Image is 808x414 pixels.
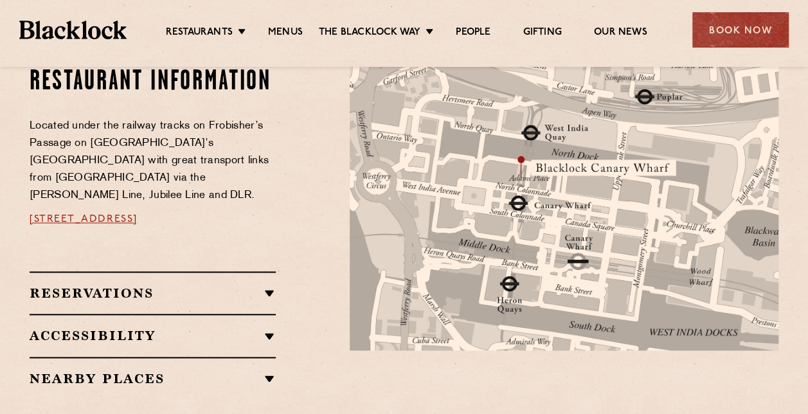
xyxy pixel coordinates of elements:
[594,26,647,40] a: Our News
[692,12,789,48] div: Book Now
[30,371,276,386] h2: Nearby Places
[456,26,490,40] a: People
[30,328,276,343] h2: Accessibility
[30,66,276,98] h2: Restaurant Information
[30,121,269,201] span: Located under the railway tracks on Frobisher’s Passage on [GEOGRAPHIC_DATA]’s [GEOGRAPHIC_DATA] ...
[268,26,303,40] a: Menus
[523,26,561,40] a: Gifting
[319,26,420,40] a: The Blacklock Way
[166,26,233,40] a: Restaurants
[19,21,127,39] img: BL_Textured_Logo-footer-cropped.svg
[30,214,138,224] a: [STREET_ADDRESS]
[30,285,276,301] h2: Reservations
